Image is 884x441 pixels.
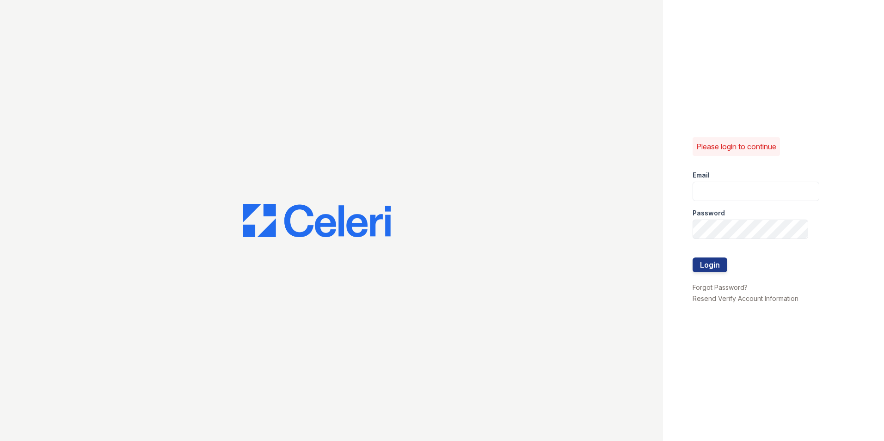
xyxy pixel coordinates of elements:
img: CE_Logo_Blue-a8612792a0a2168367f1c8372b55b34899dd931a85d93a1a3d3e32e68fde9ad4.png [243,204,391,237]
label: Password [693,208,725,218]
a: Forgot Password? [693,283,748,291]
button: Login [693,257,727,272]
p: Please login to continue [696,141,776,152]
a: Resend Verify Account Information [693,294,798,302]
label: Email [693,171,710,180]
